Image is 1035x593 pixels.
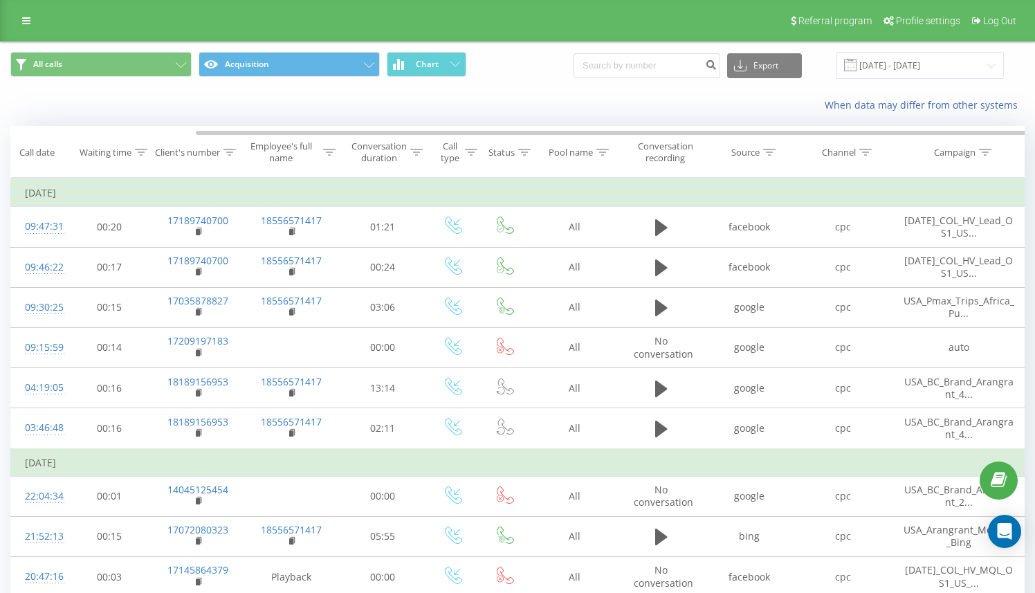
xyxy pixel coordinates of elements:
[340,327,426,367] td: 00:00
[825,98,1025,111] a: When data may differ from other systems
[703,207,796,247] td: facebook
[703,408,796,449] td: google
[634,334,693,360] span: No conversation
[243,140,320,164] div: Employee's full name
[904,214,1013,239] span: [DATE]_COL_HV_Lead_OS1_US...
[796,516,890,556] td: cpc
[904,254,1013,280] span: [DATE]_COL_HV_Lead_OS1_US...
[530,207,620,247] td: All
[634,563,693,589] span: No conversation
[33,59,62,70] span: All calls
[796,207,890,247] td: cpc
[66,516,153,556] td: 00:15
[25,254,53,281] div: 09:46:22
[66,207,153,247] td: 00:20
[796,247,890,287] td: cpc
[167,375,228,388] a: 18189156953
[530,247,620,287] td: All
[261,523,322,536] a: 18556571417
[25,294,53,321] div: 09:30:25
[261,375,322,388] a: 18556571417
[25,563,53,590] div: 20:47:16
[340,408,426,449] td: 02:11
[167,483,228,496] a: 14045125454
[796,476,890,516] td: cpc
[703,368,796,408] td: google
[167,254,228,267] a: 17189740700
[731,147,760,158] div: Source
[904,483,1014,509] span: USA_BC_Brand_Arangrant_2...
[796,327,890,367] td: cpc
[340,368,426,408] td: 13:14
[340,516,426,556] td: 05:55
[530,408,620,449] td: All
[25,334,53,361] div: 09:15:59
[66,368,153,408] td: 00:16
[167,334,228,347] a: 17209197183
[66,408,153,449] td: 00:16
[822,147,856,158] div: Channel
[890,327,1028,367] td: auto
[798,15,872,26] span: Referral program
[438,140,461,164] div: Call type
[530,327,620,367] td: All
[25,523,53,550] div: 21:52:13
[167,563,228,576] a: 17145864379
[261,415,322,428] a: 18556571417
[261,294,322,307] a: 18556571417
[167,294,228,307] a: 17035878827
[530,476,620,516] td: All
[988,515,1021,548] div: Open Intercom Messenger
[904,375,1014,401] span: USA_BC_Brand_Arangrant_4...
[66,327,153,367] td: 00:14
[904,415,1014,441] span: USA_BC_Brand_Arangrant_4...
[632,140,699,164] div: Conversation recording
[634,483,693,509] span: No conversation
[905,563,1013,589] span: [DATE]_COL_HV_MQL_OS1_US_...
[340,287,426,327] td: 03:06
[703,247,796,287] td: facebook
[351,140,407,164] div: Conversation duration
[904,294,1014,320] span: USA_Pmax_Trips_Africa_Pu...
[796,368,890,408] td: cpc
[261,254,322,267] a: 18556571417
[199,52,380,77] button: Acquisition
[66,247,153,287] td: 00:17
[25,374,53,401] div: 04:19:05
[340,247,426,287] td: 00:24
[549,147,593,158] div: Pool name
[340,476,426,516] td: 00:00
[167,214,228,227] a: 17189740700
[890,516,1028,556] td: USA_Arangrant_Mob_V1_Bing
[703,516,796,556] td: bing
[25,414,53,441] div: 03:46:48
[167,523,228,536] a: 17072080323
[703,287,796,327] td: google
[167,415,228,428] a: 18189156953
[340,207,426,247] td: 01:21
[488,147,515,158] div: Status
[896,15,960,26] span: Profile settings
[66,287,153,327] td: 00:15
[25,213,53,240] div: 09:47:31
[530,368,620,408] td: All
[387,52,466,77] button: Chart
[19,147,55,158] div: Call date
[703,476,796,516] td: google
[80,147,131,158] div: Waiting time
[530,516,620,556] td: All
[261,214,322,227] a: 18556571417
[983,15,1016,26] span: Log Out
[66,476,153,516] td: 00:01
[155,147,220,158] div: Client's number
[796,287,890,327] td: cpc
[416,60,439,69] span: Chart
[727,53,802,78] button: Export
[703,327,796,367] td: google
[934,147,976,158] div: Campaign
[530,287,620,327] td: All
[10,52,192,77] button: All calls
[574,53,720,78] input: Search by number
[796,408,890,449] td: cpc
[25,483,53,510] div: 22:04:34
